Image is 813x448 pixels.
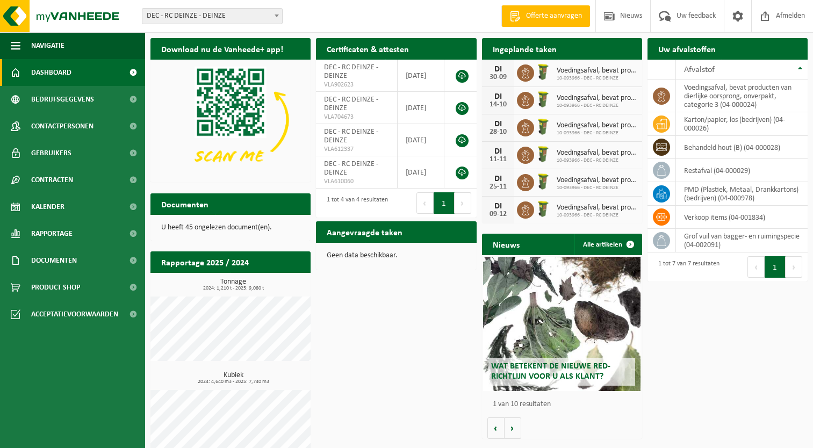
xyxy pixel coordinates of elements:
[676,136,808,159] td: behandeld hout (B) (04-000028)
[501,5,590,27] a: Offerte aanvragen
[324,177,389,186] span: VLA610060
[487,175,509,183] div: DI
[574,234,641,255] a: Alle artikelen
[324,160,378,177] span: DEC - RC DEINZE - DEINZE
[534,200,552,218] img: WB-0060-HPE-GN-50
[487,183,509,191] div: 25-11
[156,278,311,291] h3: Tonnage
[398,124,444,156] td: [DATE]
[557,149,637,157] span: Voedingsafval, bevat producten van dierlijke oorsprong, onverpakt, categorie 3
[327,252,465,259] p: Geen data beschikbaar.
[676,159,808,182] td: restafval (04-000029)
[455,192,471,214] button: Next
[534,145,552,163] img: WB-0060-HPE-GN-50
[31,247,77,274] span: Documenten
[534,63,552,81] img: WB-0060-HPE-GN-50
[684,66,715,74] span: Afvalstof
[534,172,552,191] img: WB-0060-HPE-GN-50
[142,9,282,24] span: DEC - RC DEINZE - DEINZE
[321,191,388,215] div: 1 tot 4 van 4 resultaten
[31,32,64,59] span: Navigatie
[31,193,64,220] span: Kalender
[231,272,310,294] a: Bekijk rapportage
[150,251,260,272] h2: Rapportage 2025 / 2024
[161,224,300,232] p: U heeft 45 ongelezen document(en).
[487,92,509,101] div: DI
[534,90,552,109] img: WB-0060-HPE-GN-50
[557,157,637,164] span: 10-093966 - DEC - RC DEINZE
[676,80,808,112] td: voedingsafval, bevat producten van dierlijke oorsprong, onverpakt, categorie 3 (04-000024)
[487,417,505,439] button: Vorige
[31,220,73,247] span: Rapportage
[534,118,552,136] img: WB-0060-HPE-GN-50
[324,145,389,154] span: VLA612337
[487,156,509,163] div: 11-11
[557,67,637,75] span: Voedingsafval, bevat producten van dierlijke oorsprong, onverpakt, categorie 3
[557,103,637,109] span: 10-093966 - DEC - RC DEINZE
[786,256,802,278] button: Next
[653,255,720,279] div: 1 tot 7 van 7 resultaten
[31,167,73,193] span: Contracten
[557,121,637,130] span: Voedingsafval, bevat producten van dierlijke oorsprong, onverpakt, categorie 3
[142,8,283,24] span: DEC - RC DEINZE - DEINZE
[31,140,71,167] span: Gebruikers
[487,202,509,211] div: DI
[31,301,118,328] span: Acceptatievoorwaarden
[483,257,640,391] a: Wat betekent de nieuwe RED-richtlijn voor u als klant?
[324,81,389,89] span: VLA902623
[557,130,637,136] span: 10-093966 - DEC - RC DEINZE
[487,147,509,156] div: DI
[156,286,311,291] span: 2024: 1,210 t - 2025: 9,080 t
[324,63,378,80] span: DEC - RC DEINZE - DEINZE
[491,362,610,381] span: Wat betekent de nieuwe RED-richtlijn voor u als klant?
[416,192,434,214] button: Previous
[557,212,637,219] span: 10-093966 - DEC - RC DEINZE
[324,128,378,144] span: DEC - RC DEINZE - DEINZE
[31,86,94,113] span: Bedrijfsgegevens
[765,256,786,278] button: 1
[31,274,80,301] span: Product Shop
[487,128,509,136] div: 28-10
[398,156,444,189] td: [DATE]
[150,60,311,180] img: Download de VHEPlus App
[324,113,389,121] span: VLA704673
[324,96,378,112] span: DEC - RC DEINZE - DEINZE
[150,193,219,214] h2: Documenten
[482,234,530,255] h2: Nieuws
[487,211,509,218] div: 09-12
[676,229,808,252] td: grof vuil van bagger- en ruimingspecie (04-002091)
[557,176,637,185] span: Voedingsafval, bevat producten van dierlijke oorsprong, onverpakt, categorie 3
[505,417,521,439] button: Volgende
[398,60,444,92] td: [DATE]
[156,372,311,385] h3: Kubiek
[150,38,294,59] h2: Download nu de Vanheede+ app!
[557,75,637,82] span: 10-093966 - DEC - RC DEINZE
[398,92,444,124] td: [DATE]
[31,113,93,140] span: Contactpersonen
[747,256,765,278] button: Previous
[523,11,585,21] span: Offerte aanvragen
[487,101,509,109] div: 14-10
[487,65,509,74] div: DI
[487,120,509,128] div: DI
[487,74,509,81] div: 30-09
[434,192,455,214] button: 1
[676,182,808,206] td: PMD (Plastiek, Metaal, Drankkartons) (bedrijven) (04-000978)
[676,206,808,229] td: verkoop items (04-001834)
[31,59,71,86] span: Dashboard
[557,204,637,212] span: Voedingsafval, bevat producten van dierlijke oorsprong, onverpakt, categorie 3
[156,379,311,385] span: 2024: 4,640 m3 - 2025: 7,740 m3
[316,221,413,242] h2: Aangevraagde taken
[557,185,637,191] span: 10-093966 - DEC - RC DEINZE
[676,112,808,136] td: karton/papier, los (bedrijven) (04-000026)
[493,401,637,408] p: 1 van 10 resultaten
[647,38,726,59] h2: Uw afvalstoffen
[557,94,637,103] span: Voedingsafval, bevat producten van dierlijke oorsprong, onverpakt, categorie 3
[316,38,420,59] h2: Certificaten & attesten
[482,38,567,59] h2: Ingeplande taken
